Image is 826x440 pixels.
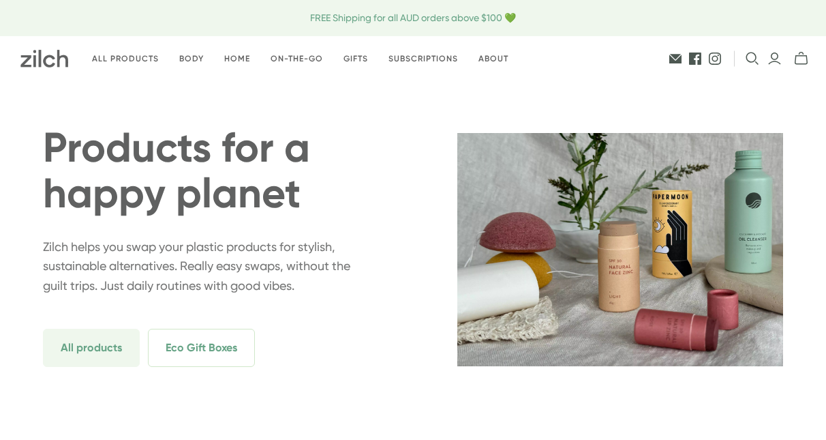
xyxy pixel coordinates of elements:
a: Login [767,51,782,66]
a: Eco Gift Boxes [148,341,255,354]
img: zilch-hero-home-2.webp [457,133,783,366]
img: Zilch has done the hard yards and handpicked the best ethical and sustainable products for you an... [20,50,68,68]
button: mini-cart-toggle [790,51,812,66]
p: Zilch helps you swap your plastic products for stylish, sustainable alternatives. Really easy swa... [43,237,369,296]
a: Home [214,43,260,75]
a: Gifts [333,43,378,75]
a: Subscriptions [378,43,468,75]
a: All products [43,341,145,354]
button: Open search [746,52,759,65]
a: About [468,43,519,75]
span: All products [43,329,140,367]
a: On-the-go [260,43,333,75]
a: Body [169,43,214,75]
h1: Products for a happy planet [43,126,369,216]
span: FREE Shipping for all AUD orders above $100 💚 [20,11,806,25]
span: Eco Gift Boxes [148,329,255,367]
a: All products [82,43,169,75]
